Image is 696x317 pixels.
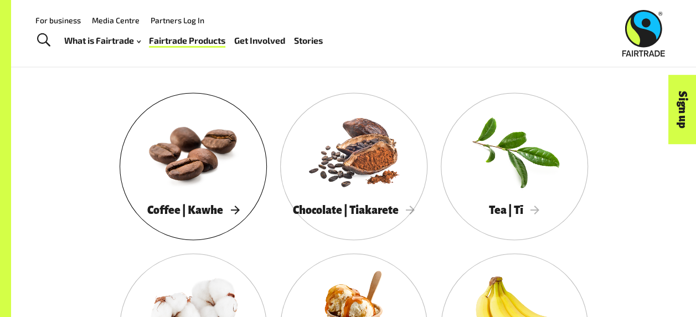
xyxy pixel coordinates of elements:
[151,16,204,25] a: Partners Log In
[147,203,239,216] span: Coffee | Kawhe
[293,203,415,216] span: Chocolate | Tiakarete
[35,16,81,25] a: For business
[30,27,57,54] a: Toggle Search
[92,16,140,25] a: Media Centre
[234,33,285,48] a: Get Involved
[622,10,665,57] img: Fairtrade Australia New Zealand logo
[441,93,588,240] a: Tea | Tī
[489,203,539,216] span: Tea | Tī
[120,93,267,240] a: Coffee | Kawhe
[294,33,323,48] a: Stories
[64,33,141,48] a: What is Fairtrade
[149,33,225,48] a: Fairtrade Products
[280,93,427,240] a: Chocolate | Tiakarete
